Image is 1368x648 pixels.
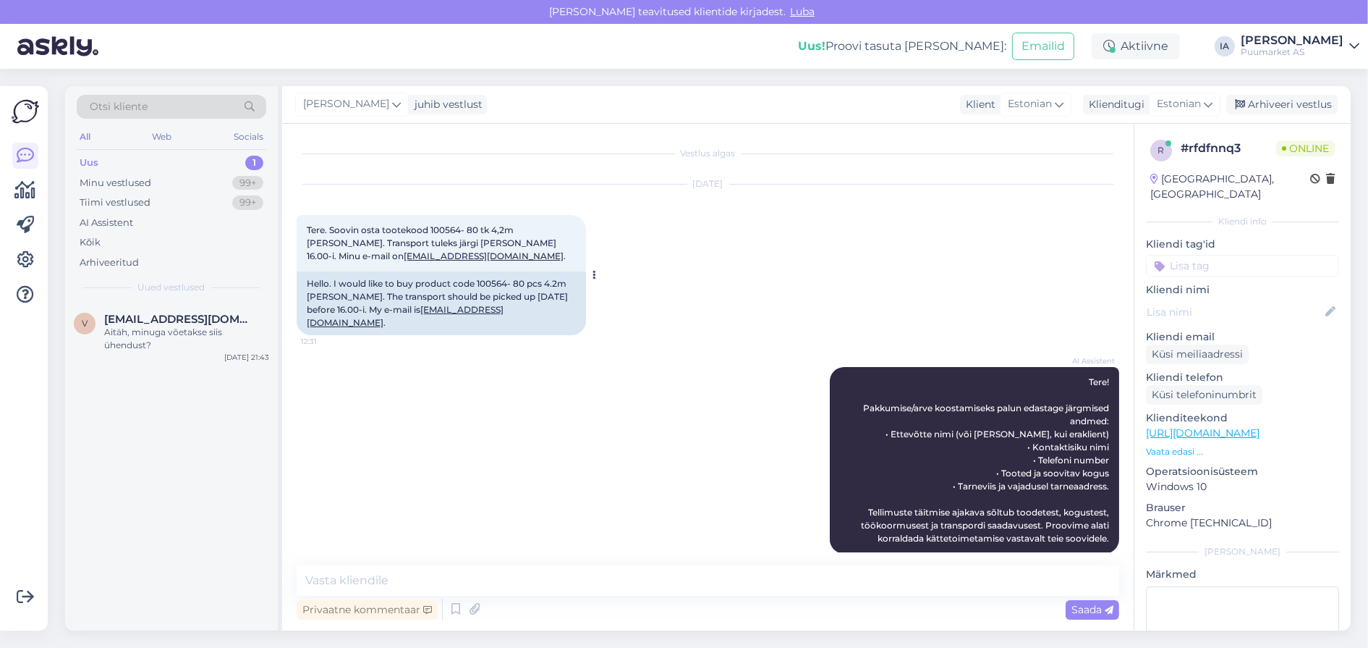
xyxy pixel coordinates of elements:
a: [PERSON_NAME]Puumarket AS [1241,35,1359,58]
div: Socials [231,127,266,146]
span: v [82,318,88,329]
b: Uus! [798,39,825,53]
p: Kliendi tag'id [1146,237,1339,252]
span: Online [1276,140,1335,156]
p: Kliendi telefon [1146,370,1339,385]
p: Kliendi nimi [1146,282,1339,298]
button: Emailid [1012,33,1074,60]
span: Uued vestlused [138,281,205,294]
a: [EMAIL_ADDRESS][DOMAIN_NAME] [404,251,564,261]
div: IA [1215,36,1235,56]
span: r [1158,145,1165,156]
input: Lisa tag [1146,255,1339,277]
p: Kliendi email [1146,329,1339,345]
div: Privaatne kommentaar [297,600,438,620]
a: [URL][DOMAIN_NAME] [1146,426,1259,439]
div: All [77,127,93,146]
span: Estonian [1157,96,1201,112]
div: Puumarket AS [1241,46,1343,58]
p: Brauser [1146,500,1339,516]
div: [DATE] 21:43 [224,352,269,363]
span: [PERSON_NAME] [303,96,389,112]
div: Arhiveeri vestlus [1226,95,1338,114]
div: [GEOGRAPHIC_DATA], [GEOGRAPHIC_DATA] [1150,172,1310,202]
div: Kõik [80,235,101,250]
span: 12:31 [301,336,355,347]
div: AI Assistent [80,216,133,230]
div: 1 [245,156,263,170]
div: Tiimi vestlused [80,195,150,210]
div: 99+ [232,195,263,210]
div: Klient [960,97,995,112]
div: Küsi meiliaadressi [1146,345,1249,364]
p: Chrome [TECHNICAL_ID] [1146,516,1339,531]
div: Web [150,127,175,146]
div: Minu vestlused [80,176,151,190]
div: Hello. I would like to buy product code 100564- 80 pcs 4.2m [PERSON_NAME]. The transport should b... [297,272,586,335]
div: Uus [80,156,98,170]
input: Lisa nimi [1147,304,1322,320]
div: Kliendi info [1146,215,1339,228]
div: [PERSON_NAME] [1241,35,1343,46]
span: Tere. Soovin osta tootekood 100564- 80 tk 4,2m [PERSON_NAME]. Transport tuleks järgi [PERSON_NAME... [307,224,566,261]
div: 99+ [232,176,263,190]
div: juhib vestlust [409,97,483,112]
div: Klienditugi [1083,97,1144,112]
div: Aitäh, minuga võetakse siis ühendust? [104,326,269,352]
p: Klienditeekond [1146,411,1339,426]
p: Vaata edasi ... [1146,445,1339,458]
span: veerpalu.andreas@gmail.com [104,313,255,326]
div: Arhiveeritud [80,256,139,270]
span: Estonian [1008,96,1052,112]
span: AI Assistent [1061,355,1115,366]
div: [DATE] [297,177,1119,190]
div: Vestlus algas [297,147,1119,160]
img: Askly Logo [12,98,39,125]
div: # rfdfnnq3 [1181,140,1276,157]
p: Windows 10 [1146,479,1339,495]
p: Operatsioonisüsteem [1146,464,1339,479]
div: [PERSON_NAME] [1146,545,1339,558]
div: Küsi telefoninumbrit [1146,385,1262,405]
div: Aktiivne [1092,33,1180,59]
span: Luba [786,5,819,18]
span: Otsi kliente [90,99,148,114]
div: Proovi tasuta [PERSON_NAME]: [798,38,1006,55]
p: Märkmed [1146,567,1339,582]
span: Saada [1071,603,1113,616]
